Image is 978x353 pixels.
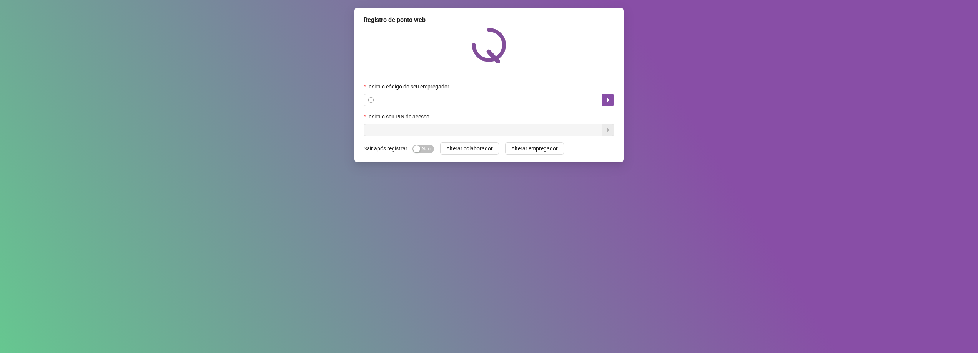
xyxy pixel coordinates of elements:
[364,15,614,25] div: Registro de ponto web
[472,28,506,63] img: QRPoint
[364,82,454,91] label: Insira o código do seu empregador
[446,144,493,153] span: Alterar colaborador
[505,142,564,155] button: Alterar empregador
[364,112,434,121] label: Insira o seu PIN de acesso
[511,144,558,153] span: Alterar empregador
[364,142,412,155] label: Sair após registrar
[605,97,611,103] span: caret-right
[440,142,499,155] button: Alterar colaborador
[368,97,374,103] span: info-circle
